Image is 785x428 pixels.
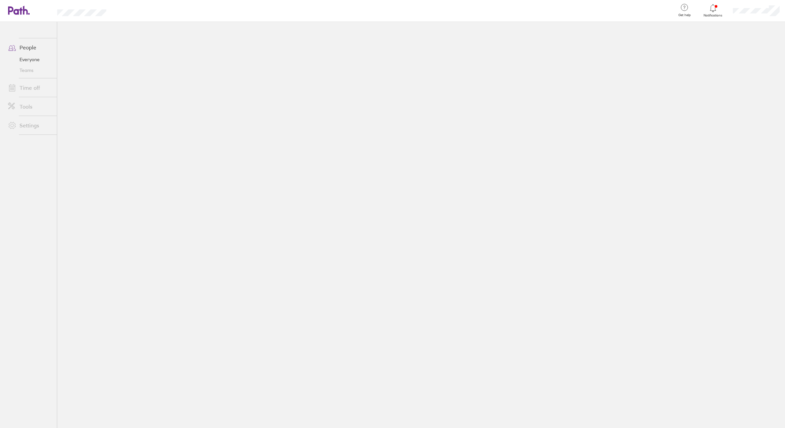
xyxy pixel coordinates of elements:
[3,119,57,132] a: Settings
[3,65,57,76] a: Teams
[3,100,57,113] a: Tools
[3,41,57,54] a: People
[3,54,57,65] a: Everyone
[3,81,57,94] a: Time off
[674,13,695,17] span: Get help
[702,3,724,17] a: Notifications
[702,13,724,17] span: Notifications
